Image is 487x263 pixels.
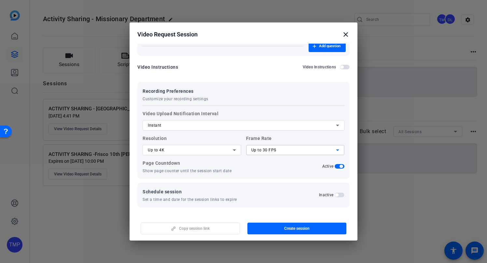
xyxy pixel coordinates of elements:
[319,192,333,198] h2: Inactive
[303,64,336,70] h2: Video Instructions
[143,134,241,155] label: Resolution
[247,223,347,234] button: Create session
[143,87,208,95] span: Recording Preferences
[143,96,208,102] span: Customize your recording settings
[143,110,344,131] label: Video Upload Notification Interval
[319,44,341,49] span: Add question
[246,134,345,155] label: Frame Rate
[143,197,237,202] span: Set a time and date for the session links to expire
[284,226,310,231] span: Create session
[148,123,161,128] span: Instant
[342,31,350,38] mat-icon: close
[137,31,350,38] div: Video Request Session
[143,188,237,196] span: Schedule session
[137,63,178,71] div: Video Instructions
[309,40,346,52] button: Add question
[143,159,241,167] p: Page Countdown
[143,168,241,173] p: Show page counter until the session start date
[148,148,164,152] span: Up to 4K
[251,148,276,152] span: Up to 30 FPS
[322,164,334,169] h2: Active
